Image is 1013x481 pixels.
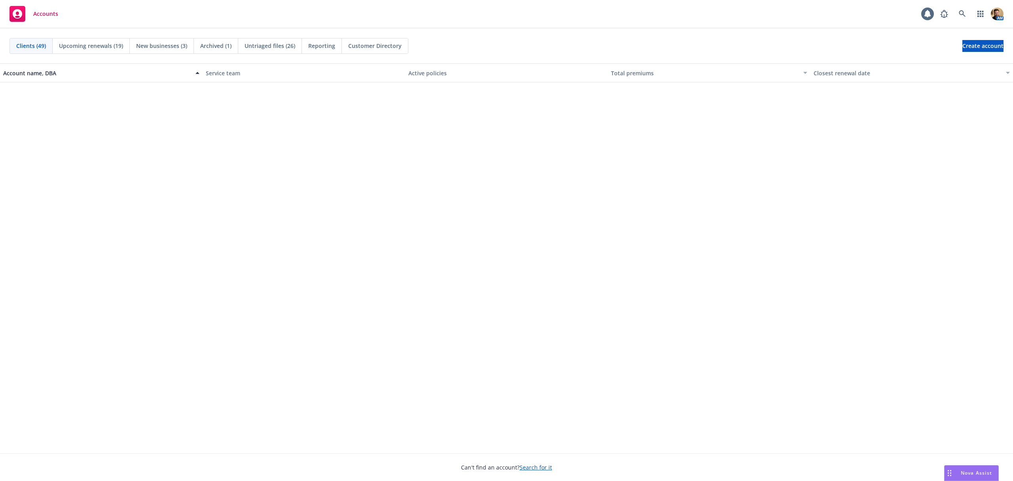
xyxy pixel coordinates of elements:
[33,11,58,17] span: Accounts
[348,42,402,50] span: Customer Directory
[810,63,1013,82] button: Closest renewal date
[973,6,988,22] a: Switch app
[962,38,1004,53] span: Create account
[200,42,231,50] span: Archived (1)
[936,6,952,22] a: Report a Bug
[408,69,605,77] div: Active policies
[944,465,999,481] button: Nova Assist
[203,63,405,82] button: Service team
[961,470,992,476] span: Nova Assist
[405,63,608,82] button: Active policies
[308,42,335,50] span: Reporting
[608,63,810,82] button: Total premiums
[16,42,46,50] span: Clients (49)
[461,463,552,471] span: Can't find an account?
[3,69,191,77] div: Account name, DBA
[59,42,123,50] span: Upcoming renewals (19)
[206,69,402,77] div: Service team
[6,3,61,25] a: Accounts
[954,6,970,22] a: Search
[814,69,1001,77] div: Closest renewal date
[611,69,799,77] div: Total premiums
[245,42,295,50] span: Untriaged files (26)
[991,8,1004,20] img: photo
[945,466,954,481] div: Drag to move
[136,42,187,50] span: New businesses (3)
[962,40,1004,52] a: Create account
[520,464,552,471] a: Search for it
